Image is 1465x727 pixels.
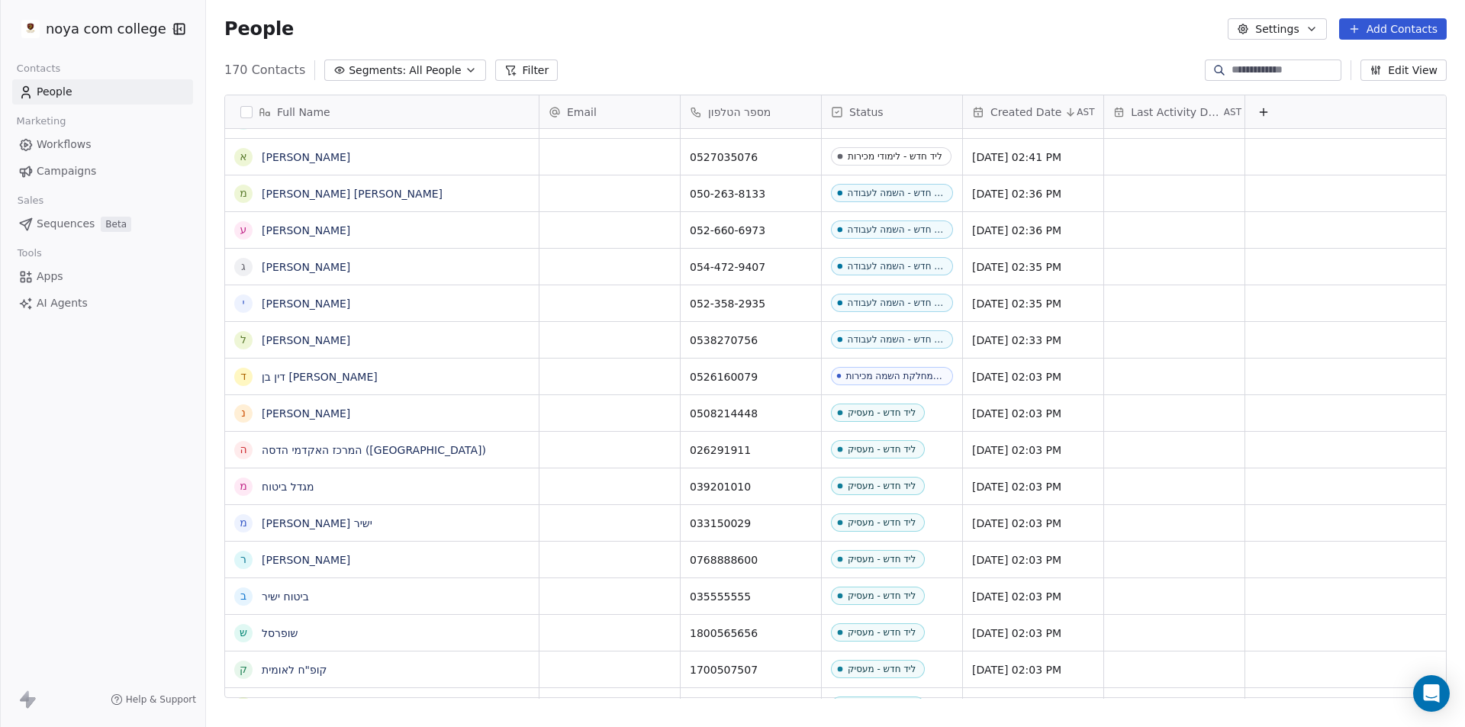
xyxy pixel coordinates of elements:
a: Help & Support [111,693,196,706]
span: [DATE] 02:35 PM [972,296,1094,311]
a: [PERSON_NAME] [262,298,350,310]
div: ליד חדש - מעסיק [848,481,916,491]
span: 052-660-6973 [690,223,812,238]
span: AST [1224,106,1241,118]
div: ליד חדש - לימודי מכירות [848,151,942,162]
span: [DATE] 02:03 PM [972,626,1094,641]
span: 052-358-2935 [690,296,812,311]
div: ליד חדש - השמה לעבודה [848,334,944,345]
span: 0508214448 [690,406,812,421]
div: ק [240,661,247,677]
div: י [242,295,244,311]
span: 1800565656 [690,626,812,641]
a: [PERSON_NAME] [262,261,350,273]
span: Email [567,105,597,120]
div: ליד חדש - מעסיק [848,554,916,565]
button: Add Contacts [1339,18,1447,40]
a: [PERSON_NAME] [262,151,350,163]
span: 037644444 [690,699,812,714]
span: 0768888600 [690,552,812,568]
span: 0527035076 [690,150,812,165]
a: [PERSON_NAME] [262,407,350,420]
span: People [37,84,72,100]
a: SequencesBeta [12,211,193,236]
span: Apps [37,269,63,285]
span: 026291911 [690,442,812,458]
div: ע [240,222,247,238]
div: grid [225,129,539,699]
div: ד [240,368,246,384]
span: [DATE] 02:03 PM [972,479,1094,494]
div: ב [240,698,246,714]
span: Contacts [10,57,67,80]
span: [DATE] 02:03 PM [972,442,1094,458]
span: Sequences [37,216,95,232]
span: Status [849,105,884,120]
div: א [240,149,246,165]
div: Email [539,95,680,128]
a: קופ"ח לאומית [262,664,327,676]
div: Created DateAST [963,95,1103,128]
span: [DATE] 02:03 PM [972,516,1094,531]
a: המרכז האקדמי הדסה ([GEOGRAPHIC_DATA]) [262,444,486,456]
div: מספר הטלפון [681,95,821,128]
a: ביטוח ישיר [262,590,309,603]
div: Open Intercom Messenger [1413,675,1450,712]
span: 170 Contacts [224,61,305,79]
span: Full Name [277,105,330,120]
span: 039201010 [690,479,812,494]
a: AI Agents [12,291,193,316]
span: Segments: [349,63,406,79]
span: Workflows [37,137,92,153]
span: [DATE] 02:33 PM [972,333,1094,348]
div: Status [822,95,962,128]
span: AST [1077,106,1094,118]
div: ליד חדש - השמה לעבודה [848,261,944,272]
a: [PERSON_NAME] [262,224,350,236]
span: People [224,18,294,40]
a: Apps [12,264,193,289]
a: מגדל ביטוח [262,481,314,493]
div: Last Activity DateAST [1104,95,1244,128]
span: [DATE] 02:03 PM [972,589,1094,604]
div: ליד חדש - מעסיק [848,444,916,455]
a: [PERSON_NAME] [PERSON_NAME] [262,188,443,200]
a: דין בן [PERSON_NAME] [262,371,378,383]
span: 050-263-8133 [690,186,812,201]
div: ב [240,588,246,604]
span: Last Activity Date [1131,105,1221,120]
span: מספר הטלפון [708,105,771,120]
span: All People [409,63,461,79]
div: ליד חדש - מעסיק [848,627,916,638]
span: Tools [11,242,48,265]
span: Campaigns [37,163,96,179]
a: Workflows [12,132,193,157]
div: ליד חדש - השמה לעבודה [848,224,944,235]
div: ליד חדש - השמה לעבודה [848,188,944,198]
a: שופרסל [262,627,298,639]
div: ש [240,625,247,641]
a: [PERSON_NAME] [262,334,350,346]
div: Full Name [225,95,539,128]
span: 1700507507 [690,662,812,677]
div: מ [240,478,247,494]
span: [DATE] 02:03 PM [972,662,1094,677]
span: [DATE] 02:03 PM [972,369,1094,384]
div: grid [539,129,1447,699]
span: Help & Support [126,693,196,706]
span: [DATE] 02:41 PM [972,150,1094,165]
span: noya com college [46,19,166,39]
div: ר [240,552,246,568]
span: Marketing [10,110,72,133]
span: [DATE] 02:35 PM [972,259,1094,275]
a: Campaigns [12,159,193,184]
button: noya com college [18,16,163,42]
span: 0538270756 [690,333,812,348]
div: בטיפול מחלקת השמה מכירות [845,371,944,381]
span: [DATE] 02:03 PM [972,552,1094,568]
span: 0526160079 [690,369,812,384]
div: ליד חדש - מעסיק [848,407,916,418]
button: Edit View [1360,60,1447,81]
div: מ [240,185,247,201]
span: [DATE] 02:03 PM [972,699,1094,714]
